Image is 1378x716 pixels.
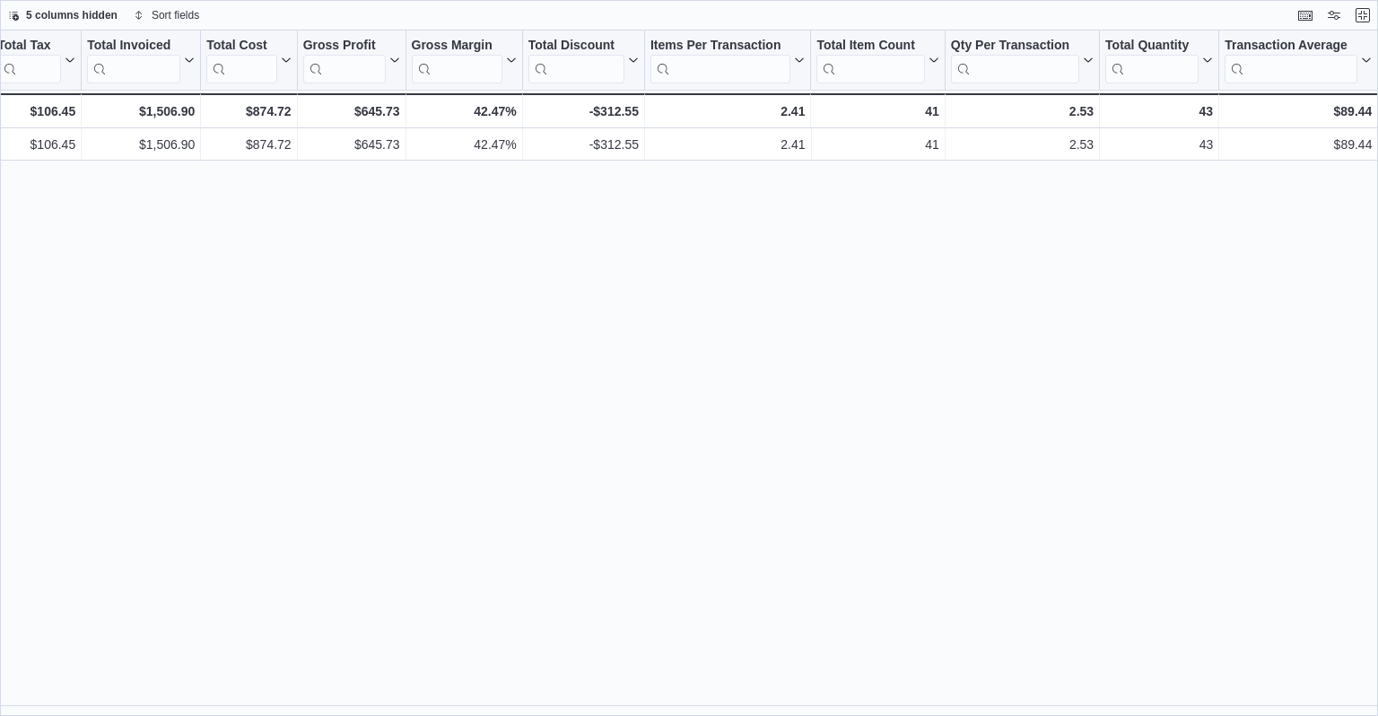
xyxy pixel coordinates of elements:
[1105,38,1213,83] button: Total Quantity
[303,38,386,55] div: Gross Profit
[412,134,517,155] div: 42.47%
[26,8,118,22] span: 5 columns hidden
[1105,100,1213,122] div: 43
[1105,134,1213,155] div: 43
[951,38,1094,83] button: Qty Per Transaction
[528,38,624,55] div: Total Discount
[206,38,276,83] div: Total Cost
[87,38,180,55] div: Total Invoiced
[87,134,195,155] div: $1,506.90
[206,134,291,155] div: $874.72
[206,38,276,55] div: Total Cost
[87,100,195,122] div: $1,506.90
[1225,38,1357,55] div: Transaction Average
[951,38,1079,83] div: Qty Per Transaction
[303,100,400,122] div: $645.73
[1105,38,1199,83] div: Total Quantity
[1225,38,1357,83] div: Transaction Average
[1225,38,1372,83] button: Transaction Average
[1295,4,1316,26] button: Keyboard shortcuts
[1225,134,1372,155] div: $89.44
[528,134,639,155] div: -$312.55
[87,38,195,83] button: Total Invoiced
[303,134,400,155] div: $645.73
[650,100,806,122] div: 2.41
[817,134,939,155] div: 41
[303,38,386,83] div: Gross Profit
[303,38,400,83] button: Gross Profit
[650,38,791,55] div: Items Per Transaction
[412,38,502,83] div: Gross Margin
[816,38,938,83] button: Total Item Count
[87,38,180,83] div: Total Invoiced
[1,4,125,26] button: 5 columns hidden
[206,38,291,83] button: Total Cost
[1105,38,1199,55] div: Total Quantity
[528,38,624,83] div: Total Discount
[152,8,199,22] span: Sort fields
[816,38,924,55] div: Total Item Count
[412,38,517,83] button: Gross Margin
[650,38,791,83] div: Items Per Transaction
[412,100,517,122] div: 42.47%
[126,4,206,26] button: Sort fields
[528,38,639,83] button: Total Discount
[528,100,639,122] div: -$312.55
[1352,4,1374,26] button: Exit fullscreen
[1225,100,1372,122] div: $89.44
[816,100,938,122] div: 41
[816,38,924,83] div: Total Item Count
[951,100,1094,122] div: 2.53
[1323,4,1345,26] button: Display options
[650,38,806,83] button: Items Per Transaction
[951,134,1094,155] div: 2.53
[412,38,502,55] div: Gross Margin
[951,38,1079,55] div: Qty Per Transaction
[206,100,291,122] div: $874.72
[650,134,806,155] div: 2.41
